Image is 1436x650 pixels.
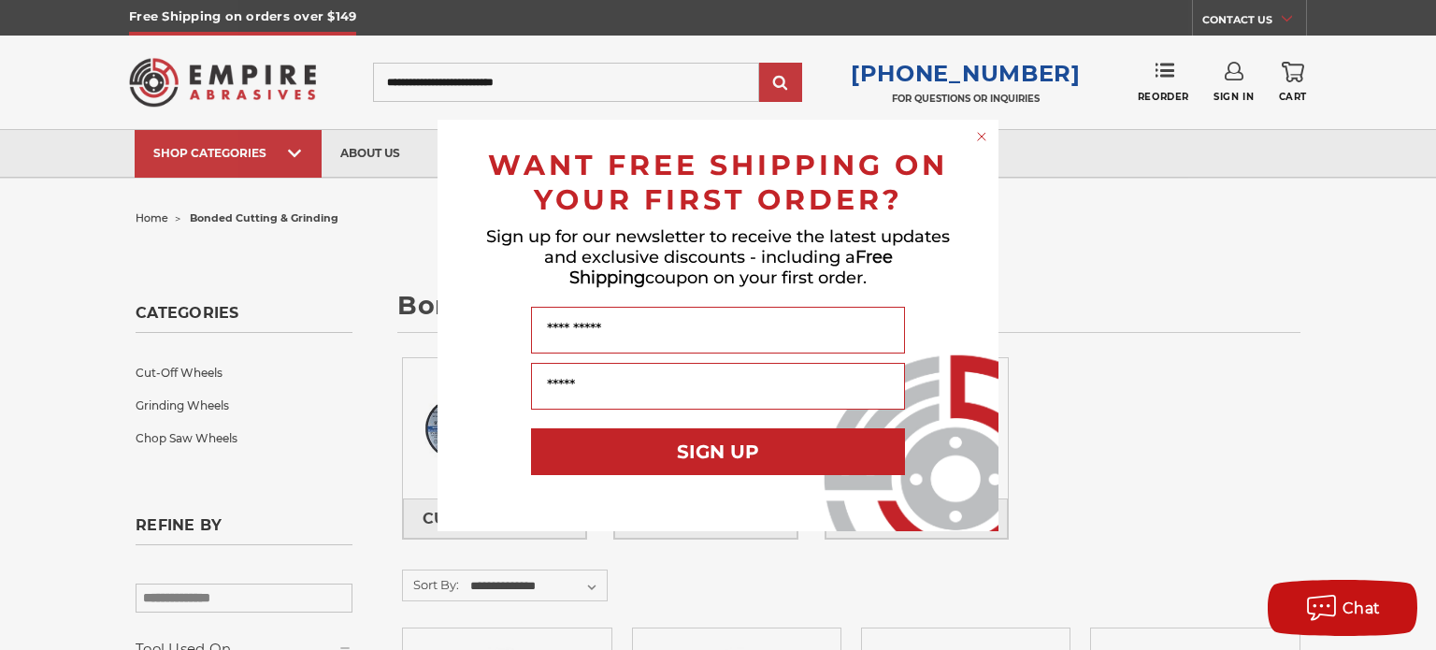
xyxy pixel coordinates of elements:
button: Chat [1268,580,1417,636]
span: Free Shipping [569,247,893,288]
span: WANT FREE SHIPPING ON YOUR FIRST ORDER? [488,148,948,217]
button: Close dialog [972,127,991,146]
span: Sign up for our newsletter to receive the latest updates and exclusive discounts - including a co... [486,226,950,288]
button: SIGN UP [531,428,905,475]
span: Chat [1343,599,1381,617]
